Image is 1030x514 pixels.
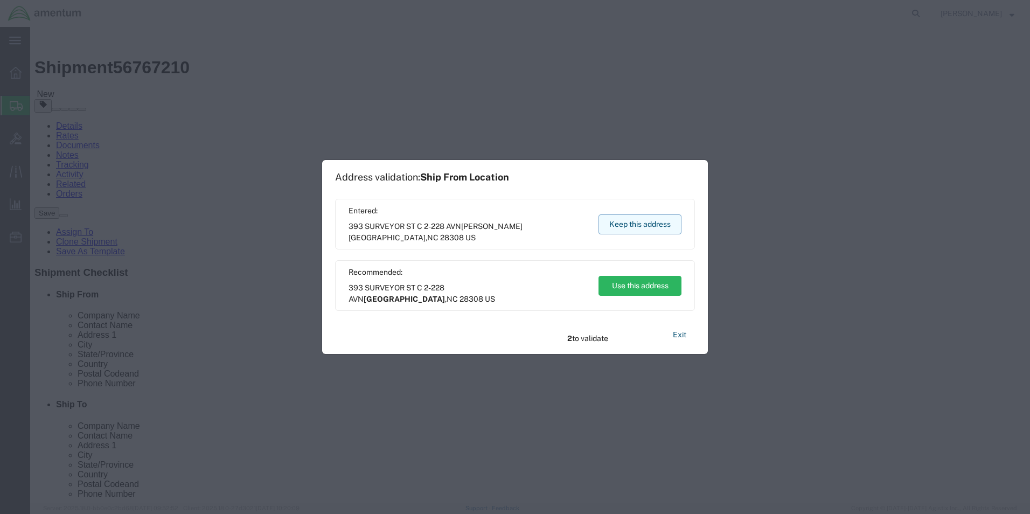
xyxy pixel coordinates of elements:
span: 28308 [440,233,464,242]
span: NC [447,295,458,303]
span: 2 [567,334,572,343]
span: US [485,295,495,303]
span: 393 SURVEYOR ST C 2-228 AVN , [349,221,588,244]
span: 393 SURVEYOR ST C 2-228 AVN , [349,282,588,305]
span: NC [427,233,439,242]
h1: Address validation: [335,171,509,183]
span: [GEOGRAPHIC_DATA] [364,295,445,303]
button: Keep this address [598,214,681,234]
span: Recommended: [349,267,588,278]
button: Exit [664,325,695,344]
span: US [465,233,476,242]
span: Entered: [349,205,588,217]
div: to validate [567,324,651,345]
button: Use this address [598,276,681,296]
span: [PERSON_NAME][GEOGRAPHIC_DATA] [349,222,523,242]
span: 28308 [460,295,483,303]
span: Ship From Location [420,171,509,183]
